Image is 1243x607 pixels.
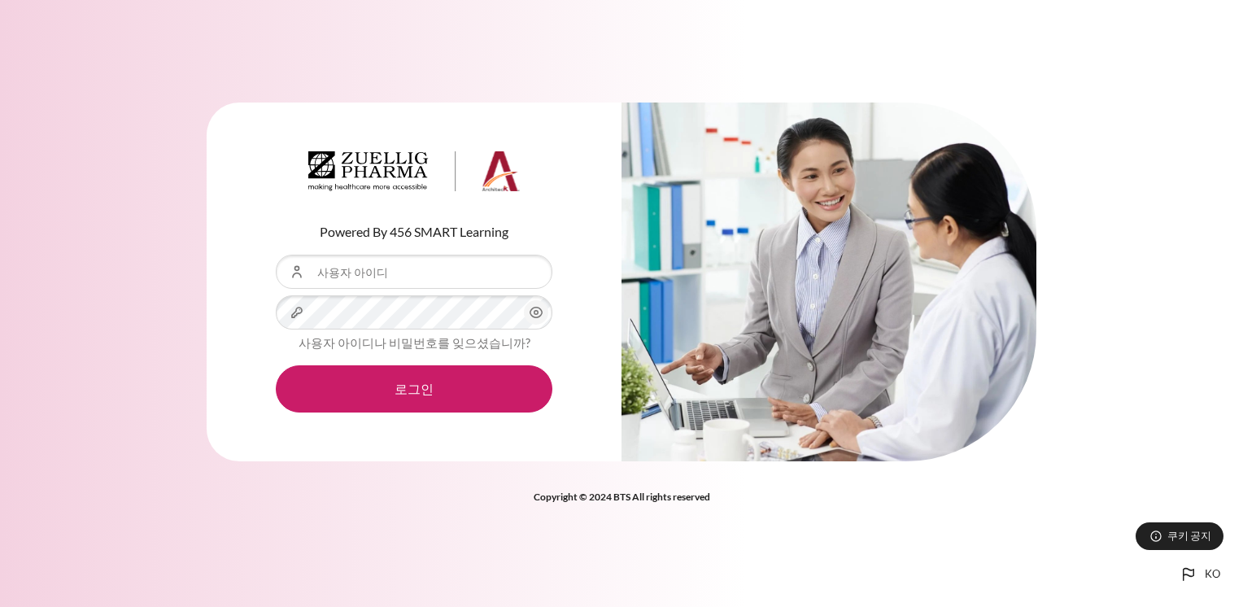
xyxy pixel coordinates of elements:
[534,491,710,503] strong: Copyright © 2024 BTS All rights reserved
[308,151,520,192] img: Architeck
[276,255,552,289] input: 사용자 아이디
[1205,566,1220,583] span: ko
[308,151,520,199] a: Architeck
[1167,528,1211,544] span: 쿠키 공지
[276,365,552,413] button: 로그인
[299,335,530,350] a: 사용자 아이디나 비밀번호를 잊으셨습니까?
[1172,558,1227,591] button: Languages
[1136,522,1223,550] button: 쿠키 공지
[276,222,552,242] p: Powered By 456 SMART Learning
